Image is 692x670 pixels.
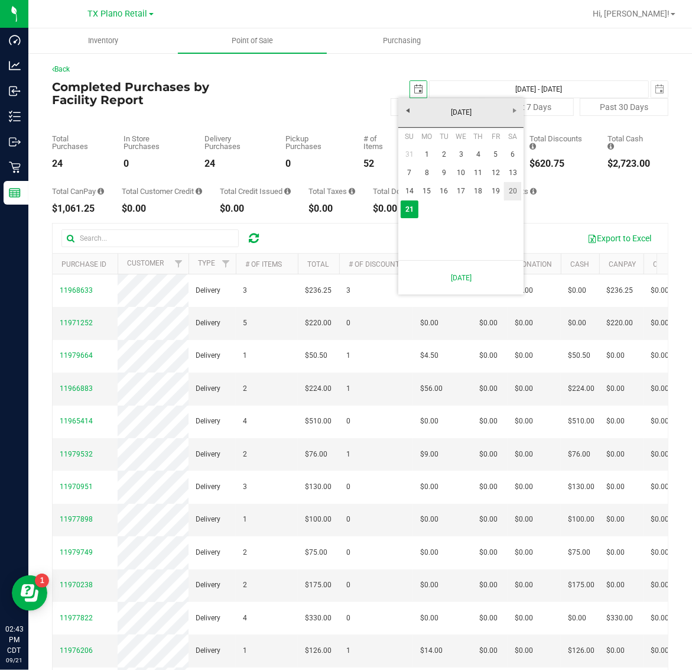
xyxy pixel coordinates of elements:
[606,449,625,460] span: $0.00
[401,200,418,219] td: Current focused date is Sunday, September 21, 2025
[61,260,106,268] a: Purchase ID
[453,145,470,164] a: 3
[651,81,668,98] span: select
[346,645,350,656] span: 1
[470,164,487,182] a: 11
[568,514,594,525] span: $100.00
[651,350,669,361] span: $0.00
[401,128,418,145] th: Sunday
[124,135,187,150] div: In Store Purchases
[420,416,438,427] span: $0.00
[346,416,350,427] span: 0
[196,449,220,460] span: Delivery
[606,547,625,558] span: $0.00
[60,417,93,425] span: 11965414
[420,318,438,329] span: $0.00
[346,481,350,493] span: 0
[243,547,247,558] span: 2
[243,514,247,525] span: 1
[220,187,291,195] div: Total Credit Issued
[570,260,589,268] a: Cash
[479,350,498,361] span: $0.00
[515,645,533,656] span: $0.00
[515,580,533,591] span: $0.00
[568,350,590,361] span: $50.50
[60,450,93,458] span: 11979532
[245,260,282,268] a: # of Items
[651,318,669,329] span: $0.00
[52,187,104,195] div: Total CanPay
[529,135,590,150] div: Total Discounts
[593,9,670,18] span: Hi, [PERSON_NAME]!
[606,481,625,493] span: $0.00
[88,9,148,19] span: TX Plano Retail
[346,580,350,591] span: 0
[52,159,106,169] div: 24
[410,81,427,98] span: select
[453,182,470,200] a: 17
[487,182,504,200] a: 19
[373,204,434,213] div: $0.00
[436,145,453,164] a: 2
[52,65,70,73] a: Back
[9,136,21,148] inline-svg: Outbound
[308,204,355,213] div: $0.00
[305,547,327,558] span: $75.00
[606,613,633,624] span: $330.00
[60,286,93,294] span: 11968633
[436,182,453,200] a: 16
[515,285,533,296] span: $0.00
[243,285,247,296] span: 3
[363,159,398,169] div: 52
[196,481,220,493] span: Delivery
[401,164,418,182] a: 7
[243,645,247,656] span: 1
[420,383,443,394] span: $56.00
[284,187,291,195] i: Sum of all account credit issued for all refunds from returned purchases in the date range.
[420,514,438,525] span: $0.00
[420,547,438,558] span: $0.00
[515,514,533,525] span: $0.00
[346,285,350,296] span: 3
[9,34,21,46] inline-svg: Dashboard
[196,416,220,427] span: Delivery
[453,164,470,182] a: 10
[305,416,332,427] span: $510.00
[420,613,438,624] span: $0.00
[568,481,594,493] span: $130.00
[651,547,669,558] span: $0.00
[204,135,268,150] div: Delivery Purchases
[346,514,350,525] span: 0
[651,383,669,394] span: $0.00
[399,101,417,119] a: Previous
[398,103,525,122] a: [DATE]
[568,645,594,656] span: $126.00
[243,350,247,361] span: 1
[169,254,189,274] a: Filter
[401,200,418,219] a: 21
[60,351,93,360] span: 11979664
[515,547,533,558] span: $0.00
[308,187,355,195] div: Total Taxes
[515,318,533,329] span: $0.00
[515,350,533,361] span: $0.00
[52,204,104,213] div: $1,061.25
[436,128,453,145] th: Tuesday
[243,449,247,460] span: 2
[367,35,437,46] span: Purchasing
[606,318,633,329] span: $220.00
[220,204,291,213] div: $0.00
[243,580,247,591] span: 2
[504,182,521,200] a: 20
[606,416,625,427] span: $0.00
[196,383,220,394] span: Delivery
[420,449,438,460] span: $9.00
[405,266,517,290] a: [DATE]
[479,547,498,558] span: $0.00
[420,350,438,361] span: $4.50
[401,182,418,200] a: 14
[504,128,521,145] th: Saturday
[470,182,487,200] a: 18
[504,164,521,182] a: 13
